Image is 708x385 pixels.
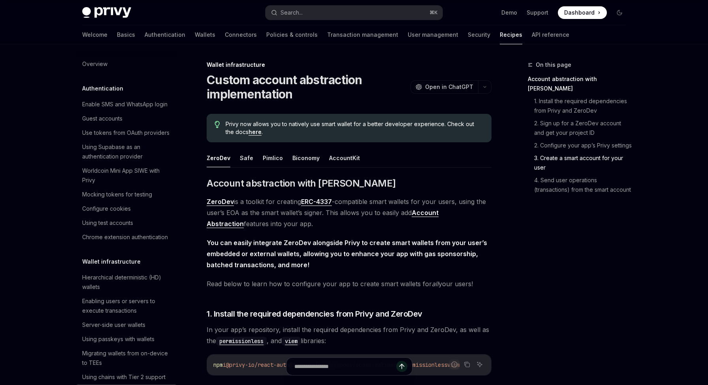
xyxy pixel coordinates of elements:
[282,337,301,345] a: viem
[76,230,177,244] a: Chrome extension authentication
[82,166,172,185] div: Worldcoin Mini App SIWE with Privy
[468,25,490,44] a: Security
[534,174,632,196] a: 4. Send user operations (transactions) from the smart account
[225,25,257,44] a: Connectors
[226,120,484,136] span: Privy now allows you to natively use smart wallet for a better developer experience. Check out th...
[216,337,267,345] a: permissionless
[76,126,177,140] a: Use tokens from OAuth providers
[76,332,177,346] a: Using passkeys with wallets
[76,270,177,294] a: Hierarchical deterministic (HD) wallets
[82,114,122,123] div: Guest accounts
[76,370,177,384] a: Using chains with Tier 2 support
[76,111,177,126] a: Guest accounts
[281,8,303,17] div: Search...
[76,346,177,370] a: Migrating wallets from on-device to TEEs
[558,6,607,19] a: Dashboard
[82,273,172,292] div: Hierarchical deterministic (HD) wallets
[76,97,177,111] a: Enable SMS and WhatsApp login
[76,187,177,202] a: Mocking tokens for testing
[266,25,318,44] a: Policies & controls
[207,61,491,69] div: Wallet infrastructure
[534,152,632,174] a: 3. Create a smart account for your user
[76,164,177,187] a: Worldcoin Mini App SIWE with Privy
[145,25,185,44] a: Authentication
[82,257,141,266] h5: Wallet infrastructure
[76,294,177,318] a: Enabling users or servers to execute transactions
[432,280,439,288] em: all
[82,320,145,330] div: Server-side user wallets
[82,59,107,69] div: Overview
[82,142,172,161] div: Using Supabase as an authentication provider
[301,198,332,206] a: ERC-4337
[207,239,487,269] strong: You can easily integrate ZeroDev alongside Privy to create smart wallets from your user’s embedde...
[216,337,267,345] code: permissionless
[408,25,458,44] a: User management
[82,25,107,44] a: Welcome
[564,9,595,17] span: Dashboard
[327,25,398,44] a: Transaction management
[249,128,262,136] a: here
[410,80,478,94] button: Open in ChatGPT
[82,232,168,242] div: Chrome extension authentication
[265,6,442,20] button: Search...⌘K
[82,190,152,199] div: Mocking tokens for testing
[82,296,172,315] div: Enabling users or servers to execute transactions
[282,337,301,345] code: viem
[117,25,135,44] a: Basics
[82,128,169,138] div: Use tokens from OAuth providers
[528,73,632,95] a: Account abstraction with [PERSON_NAME]
[195,25,215,44] a: Wallets
[429,9,438,16] span: ⌘ K
[536,60,571,70] span: On this page
[76,140,177,164] a: Using Supabase as an authentication provider
[82,349,172,368] div: Migrating wallets from on-device to TEEs
[207,278,491,289] span: Read below to learn how to configure your app to create smart wallets for your users!
[82,100,168,109] div: Enable SMS and WhatsApp login
[207,73,407,101] h1: Custom account abstraction implementation
[527,9,548,17] a: Support
[263,149,283,167] button: Pimlico
[207,324,491,346] span: In your app’s repository, install the required dependencies from Privy and ZeroDev, as well as th...
[425,83,473,91] span: Open in ChatGPT
[82,7,131,18] img: dark logo
[613,6,626,19] button: Toggle dark mode
[534,95,632,117] a: 1. Install the required dependencies from Privy and ZeroDev
[207,308,422,319] span: 1. Install the required dependencies from Privy and ZeroDev
[396,361,407,372] button: Send message
[534,139,632,152] a: 2. Configure your app’s Privy settings
[82,204,131,213] div: Configure cookies
[82,84,123,93] h5: Authentication
[500,25,522,44] a: Recipes
[82,334,154,344] div: Using passkeys with wallets
[501,9,517,17] a: Demo
[76,216,177,230] a: Using test accounts
[82,372,166,382] div: Using chains with Tier 2 support
[215,121,220,128] svg: Tip
[329,149,360,167] button: AccountKit
[207,198,234,206] a: ZeroDev
[82,218,133,228] div: Using test accounts
[207,177,395,190] span: Account abstraction with [PERSON_NAME]
[207,196,491,229] span: is a toolkit for creating -compatible smart wallets for your users, using the user’s EOA as the s...
[534,117,632,139] a: 2. Sign up for a ZeroDev account and get your project ID
[532,25,569,44] a: API reference
[240,149,253,167] button: Safe
[207,149,230,167] button: ZeroDev
[76,57,177,71] a: Overview
[292,149,320,167] button: Biconomy
[76,202,177,216] a: Configure cookies
[76,318,177,332] a: Server-side user wallets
